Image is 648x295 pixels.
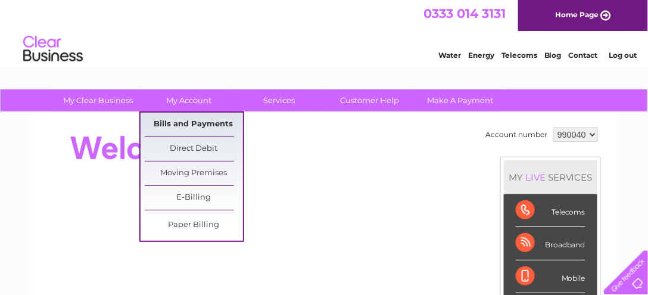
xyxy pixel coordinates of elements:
[145,213,243,237] a: Paper Billing
[523,172,548,183] div: LIVE
[49,89,148,111] a: My Clear Business
[544,51,562,60] a: Blog
[501,51,537,60] a: Telecoms
[412,89,510,111] a: Make A Payment
[423,6,506,21] a: 0333 014 3131
[145,137,243,161] a: Direct Debit
[321,89,419,111] a: Customer Help
[468,51,494,60] a: Energy
[145,113,243,136] a: Bills and Payments
[23,31,83,67] img: logo.png
[609,51,637,60] a: Log out
[516,194,585,227] div: Telecoms
[438,51,461,60] a: Water
[145,186,243,210] a: E-Billing
[504,160,597,194] div: MY SERVICES
[569,51,598,60] a: Contact
[516,260,585,293] div: Mobile
[43,7,606,58] div: Clear Business is a trading name of Verastar Limited (registered in [GEOGRAPHIC_DATA] No. 3667643...
[230,89,329,111] a: Services
[516,227,585,260] div: Broadband
[140,89,238,111] a: My Account
[482,125,550,145] td: Account number
[145,162,243,185] a: Moving Premises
